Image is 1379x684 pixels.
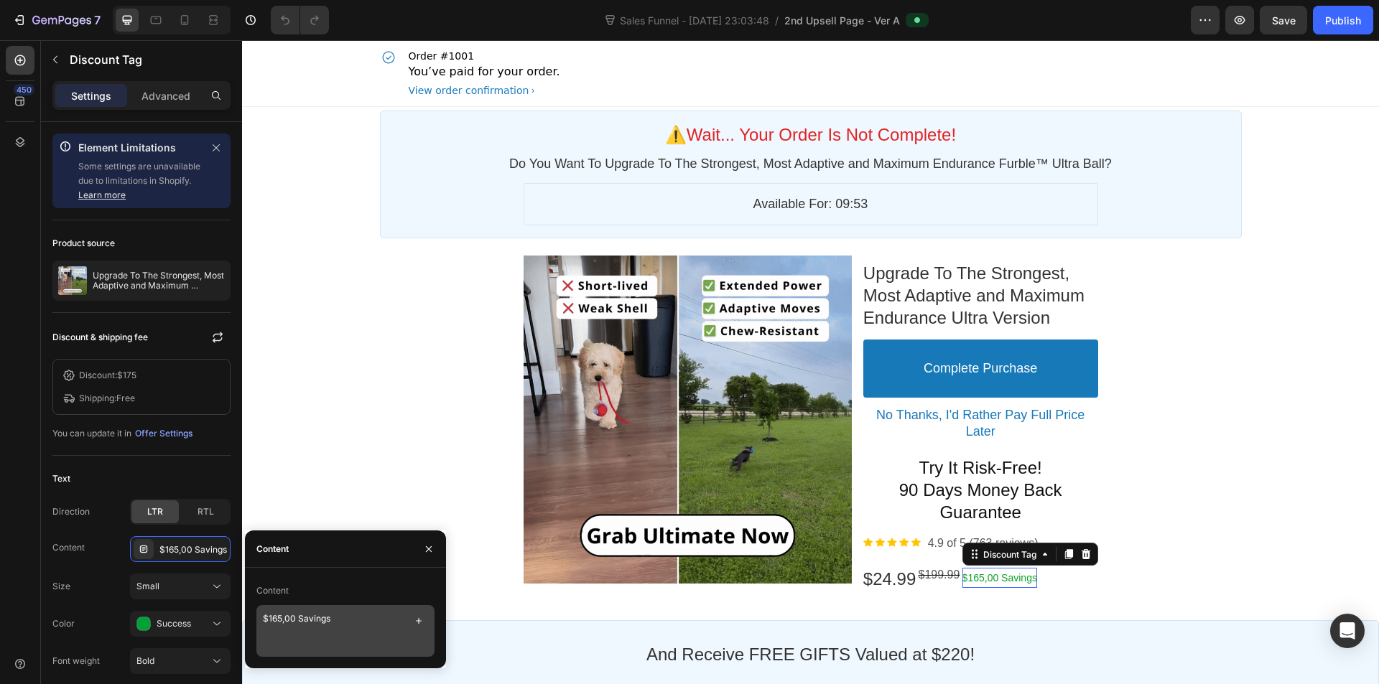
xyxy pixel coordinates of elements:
div: Direction [52,505,90,518]
span: 2nd Upsell Page - Ver A [784,13,900,28]
div: Size [52,580,70,593]
bdo: $24.99 [621,529,674,548]
div: Text [52,472,70,485]
button: Save [1260,6,1307,34]
span: Small [136,581,159,591]
p: 4.9 of 5 (763 reviews) [686,496,797,511]
span: Save [1272,14,1296,27]
p: Settings [71,88,111,103]
span: Sales Funnel - [DATE] 23:03:48 [617,13,772,28]
div: Open Intercom Messenger [1330,614,1365,648]
bdo: $165,00 Savings [720,532,795,543]
span: Success [157,618,191,629]
span: 90 Days Money Back [657,440,820,459]
span: Try It Risk-Free! [677,418,800,437]
bdo: Available For: 09:53 [511,156,626,171]
span: complete purchase [682,321,795,335]
p: Discount & shipping fee [52,331,148,344]
a: Learn more [78,189,126,200]
button: Bold [130,648,231,674]
div: 450 [14,84,34,95]
p: Discount: [79,369,136,382]
div: Color [52,617,75,630]
span: no thanks, i'd rather pay full price later [634,367,842,398]
div: Font weight [52,655,100,667]
button: 7 [6,6,107,34]
div: Offer Settings [135,427,192,440]
button: no thanks, i'd rather pay full price later [621,361,856,406]
button: Publish [1313,6,1373,34]
span: RTL [198,505,214,518]
bdo: ⚠️wait... your order is not complete! [423,85,714,104]
button: Success [130,611,231,637]
iframe: Design area [242,40,1379,684]
button: Small [130,573,231,599]
button: complete purchase [621,299,856,357]
p: Discount Tag [70,51,225,68]
div: Discount Tag [738,509,797,520]
p: Shipping: [79,392,135,405]
span: $175 [117,370,136,380]
div: Product source [52,237,115,250]
p: Element Limitations [78,139,202,156]
div: Content [256,543,289,556]
bdo: Upgrade To The Strongest, Most Adaptive and Maximum Endurance Ultra Version [621,223,842,287]
div: Undo/Redo [271,6,329,34]
span: LTR [147,505,163,518]
p: Some settings are unavailable due to limitations in Shopify. [78,159,202,202]
bdo: And Receive FREE GIFTS Valued at $220! [404,604,733,624]
div: Content [52,541,85,554]
span: Guarantee [697,462,779,482]
p: You can update it in [52,427,131,440]
span: Free [116,393,135,403]
bdo: Do You Want To Upgrade To The Strongest, Most Adaptive and Maximum Endurance Furble™ Ultra Ball? [267,116,870,131]
div: $165,00 Savings [159,543,227,556]
div: Content [256,584,289,597]
img: product feature img [58,266,87,295]
bdo: $199.99 [677,528,718,540]
div: Publish [1325,13,1361,28]
span: / [775,13,779,28]
span: Bold [136,655,154,666]
p: 7 [94,11,101,29]
p: Upgrade To The Strongest, Most Adaptive and Maximum Endurance Ultra Version [93,271,225,291]
button: Offer Settings [134,423,193,444]
p: Advanced [141,88,190,103]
